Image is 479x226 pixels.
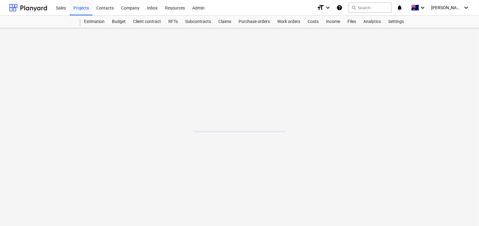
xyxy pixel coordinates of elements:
[349,2,392,13] button: Search
[324,4,331,11] i: keyboard_arrow_down
[215,16,235,28] a: Claims
[397,4,403,11] i: notifications
[235,16,274,28] a: Purchase orders
[304,16,322,28] a: Costs
[351,5,356,10] span: search
[108,16,129,28] a: Budget
[129,16,165,28] a: Client contract
[360,16,385,28] a: Analytics
[419,4,426,11] i: keyboard_arrow_down
[385,16,408,28] a: Settings
[274,16,304,28] a: Work orders
[344,16,360,28] a: Files
[165,16,182,28] a: RFTs
[431,5,462,10] span: [PERSON_NAME]
[80,16,108,28] a: Estimation
[182,16,215,28] a: Subcontracts
[462,4,470,11] i: keyboard_arrow_down
[336,4,343,11] i: Knowledge base
[317,4,324,11] i: format_size
[322,16,344,28] a: Income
